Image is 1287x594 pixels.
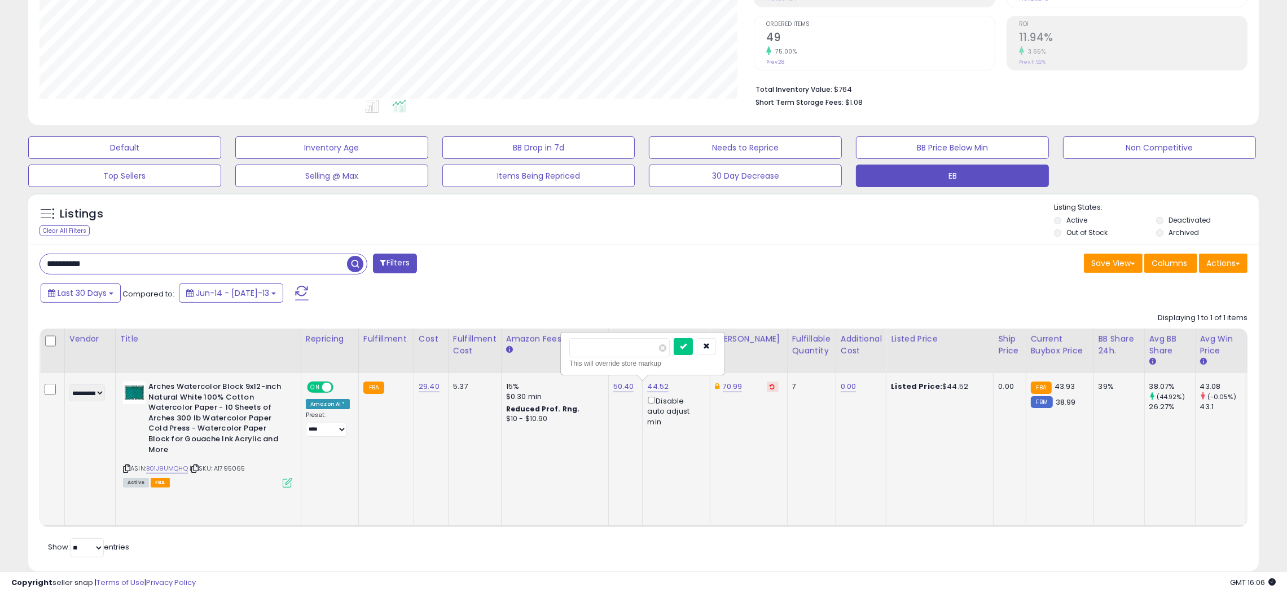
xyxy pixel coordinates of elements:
div: Cost [419,333,443,345]
p: Listing States: [1054,202,1259,213]
button: Default [28,136,221,159]
span: 43.93 [1055,381,1075,392]
small: 3.65% [1024,47,1046,56]
span: ROI [1019,21,1247,28]
small: Amazon Fees. [506,345,513,355]
span: $1.08 [845,97,863,108]
button: Top Sellers [28,165,221,187]
h2: 11.94% [1019,31,1247,46]
div: 5.37 [453,382,493,392]
div: Disable auto adjust min [647,394,701,427]
div: Amazon AI * [306,399,350,409]
a: 50.40 [613,381,634,392]
img: 51h7HMoeN1L._SL40_.jpg [123,382,146,404]
div: [PERSON_NAME] [715,333,782,345]
button: Selling @ Max [235,165,428,187]
div: Current Buybox Price [1031,333,1089,357]
a: Privacy Policy [146,577,196,588]
span: 2025-08-13 16:06 GMT [1230,577,1276,588]
div: seller snap | | [11,578,196,588]
span: ON [308,383,322,392]
small: FBA [363,382,384,394]
div: This will override store markup [569,358,716,369]
button: Filters [373,254,417,273]
button: EB [856,165,1049,187]
span: Last 30 Days [58,287,107,299]
button: BB Price Below Min [856,136,1049,159]
div: Vendor [69,333,111,345]
button: 30 Day Decrease [649,165,842,187]
span: FBA [151,478,170,487]
button: Save View [1084,254,1143,273]
button: Jun-14 - [DATE]-13 [179,283,283,303]
small: 75.00% [771,47,797,56]
span: 38.99 [1056,397,1076,407]
div: Avg Win Price [1200,333,1241,357]
div: Avg BB Share [1149,333,1191,357]
div: 0.00 [998,382,1017,392]
button: Columns [1144,254,1197,273]
button: Inventory Age [235,136,428,159]
b: Total Inventory Value: [755,85,832,94]
strong: Copyright [11,577,52,588]
th: CSV column name: cust_attr_2_Vendor [64,329,115,373]
div: Title [120,333,296,345]
div: BB Share 24h. [1099,333,1140,357]
div: Preset: [306,411,350,437]
b: Reduced Prof. Rng. [506,404,580,414]
a: Terms of Use [96,577,144,588]
div: Fulfillment [363,333,409,345]
li: $764 [755,82,1239,95]
div: $0.30 min [506,392,600,402]
small: (44.92%) [1157,392,1185,401]
small: Prev: 28 [766,59,784,65]
span: Columns [1152,258,1187,269]
span: | SKU: A1795065 [190,464,245,473]
span: All listings currently available for purchase on Amazon [123,478,149,487]
small: (-0.05%) [1207,392,1236,401]
div: Ship Price [998,333,1021,357]
small: Prev: 11.52% [1019,59,1046,65]
span: Jun-14 - [DATE]-13 [196,287,269,299]
b: Short Term Storage Fees: [755,97,844,107]
label: Archived [1169,228,1199,237]
div: Repricing [306,333,354,345]
button: Actions [1199,254,1248,273]
h5: Listings [60,206,103,222]
label: Active [1066,215,1087,225]
button: BB Drop in 7d [442,136,635,159]
div: Displaying 1 to 1 of 1 items [1158,313,1248,323]
div: ASIN: [123,382,292,486]
div: Fulfillable Quantity [792,333,831,357]
div: 7 [792,382,827,392]
div: 26.27% [1149,402,1195,412]
div: Additional Cost [841,333,882,357]
h2: 49 [766,31,994,46]
div: $44.52 [891,382,985,392]
small: Avg BB Share. [1149,357,1156,367]
span: Show: entries [48,542,129,552]
button: Items Being Repriced [442,165,635,187]
div: Fulfillment Cost [453,333,497,357]
a: 44.52 [647,381,669,392]
small: Avg Win Price. [1200,357,1207,367]
span: Compared to: [122,289,174,299]
div: 43.1 [1200,402,1246,412]
a: 0.00 [841,381,856,392]
div: 39% [1099,382,1136,392]
div: Listed Price [891,333,989,345]
button: Needs to Reprice [649,136,842,159]
div: $10 - $10.90 [506,414,600,424]
a: 29.40 [419,381,440,392]
div: 43.08 [1200,382,1246,392]
button: Last 30 Days [41,283,121,303]
a: B01J9UMQHQ [146,464,188,473]
b: Arches Watercolor Block 9x12-inch Natural White 100% Cotton Watercolor Paper - 10 Sheets of Arche... [148,382,285,458]
span: Ordered Items [766,21,994,28]
div: 15% [506,382,600,392]
div: Clear All Filters [39,225,90,236]
small: FBM [1031,396,1053,408]
span: OFF [332,383,350,392]
b: Listed Price: [891,381,942,392]
div: Amazon Fees [506,333,604,345]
